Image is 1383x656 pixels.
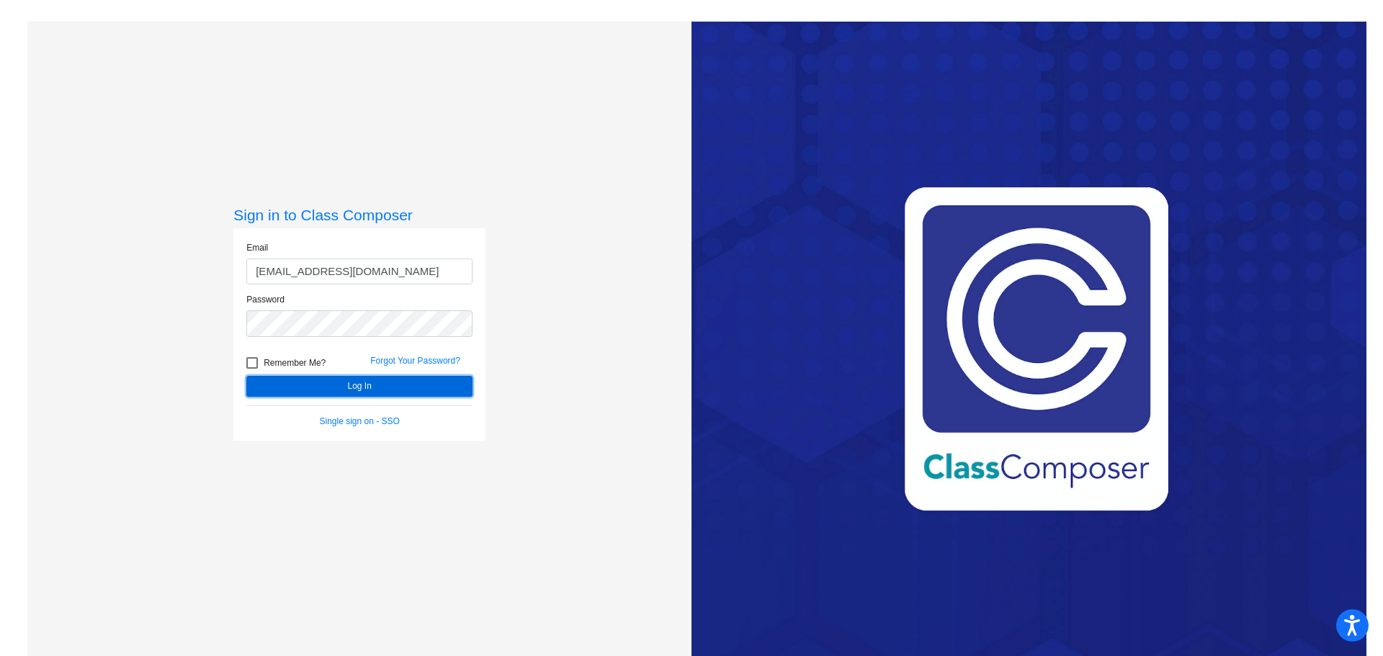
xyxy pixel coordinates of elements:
[370,356,460,366] a: Forgot Your Password?
[246,293,285,306] label: Password
[264,354,326,372] span: Remember Me?
[233,206,485,224] h3: Sign in to Class Composer
[320,416,400,426] a: Single sign on - SSO
[246,241,268,254] label: Email
[246,376,473,397] button: Log In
